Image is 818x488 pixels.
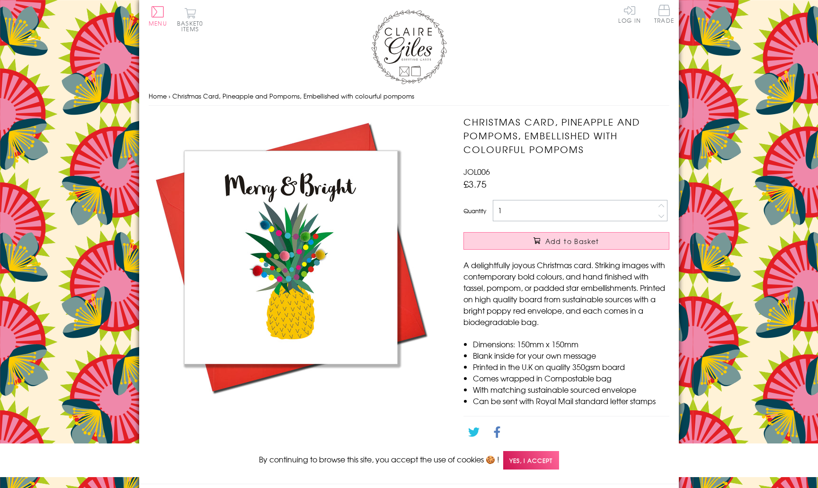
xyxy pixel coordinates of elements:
button: Basket0 items [177,8,203,32]
img: Claire Giles Greetings Cards [371,9,447,84]
li: Dimensions: 150mm x 150mm [473,338,669,350]
img: Christmas Card, Pineapple and Pompoms, Embellished with colourful pompoms [149,115,433,399]
p: A delightfully joyous Christmas card. Striking images with contemporary bold colours, and hand fi... [463,259,669,327]
label: Quantity [463,207,486,215]
a: Log In [618,5,641,23]
a: Trade [654,5,674,25]
span: Christmas Card, Pineapple and Pompoms, Embellished with colourful pompoms [172,91,414,100]
h1: Christmas Card, Pineapple and Pompoms, Embellished with colourful pompoms [463,115,669,156]
li: With matching sustainable sourced envelope [473,384,669,395]
span: JOL006 [463,166,490,177]
li: Can be sent with Royal Mail standard letter stamps [473,395,669,407]
a: Home [149,91,167,100]
li: Comes wrapped in Compostable bag [473,372,669,384]
nav: breadcrumbs [149,87,669,106]
button: Add to Basket [463,232,669,250]
span: Trade [654,5,674,23]
span: Yes, I accept [503,451,559,470]
li: Printed in the U.K on quality 350gsm board [473,361,669,372]
li: Blank inside for your own message [473,350,669,361]
button: Menu [149,6,167,26]
span: Menu [149,19,167,27]
span: › [169,91,170,100]
span: 0 items [181,19,203,33]
span: £3.75 [463,177,487,190]
span: Add to Basket [545,236,599,246]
